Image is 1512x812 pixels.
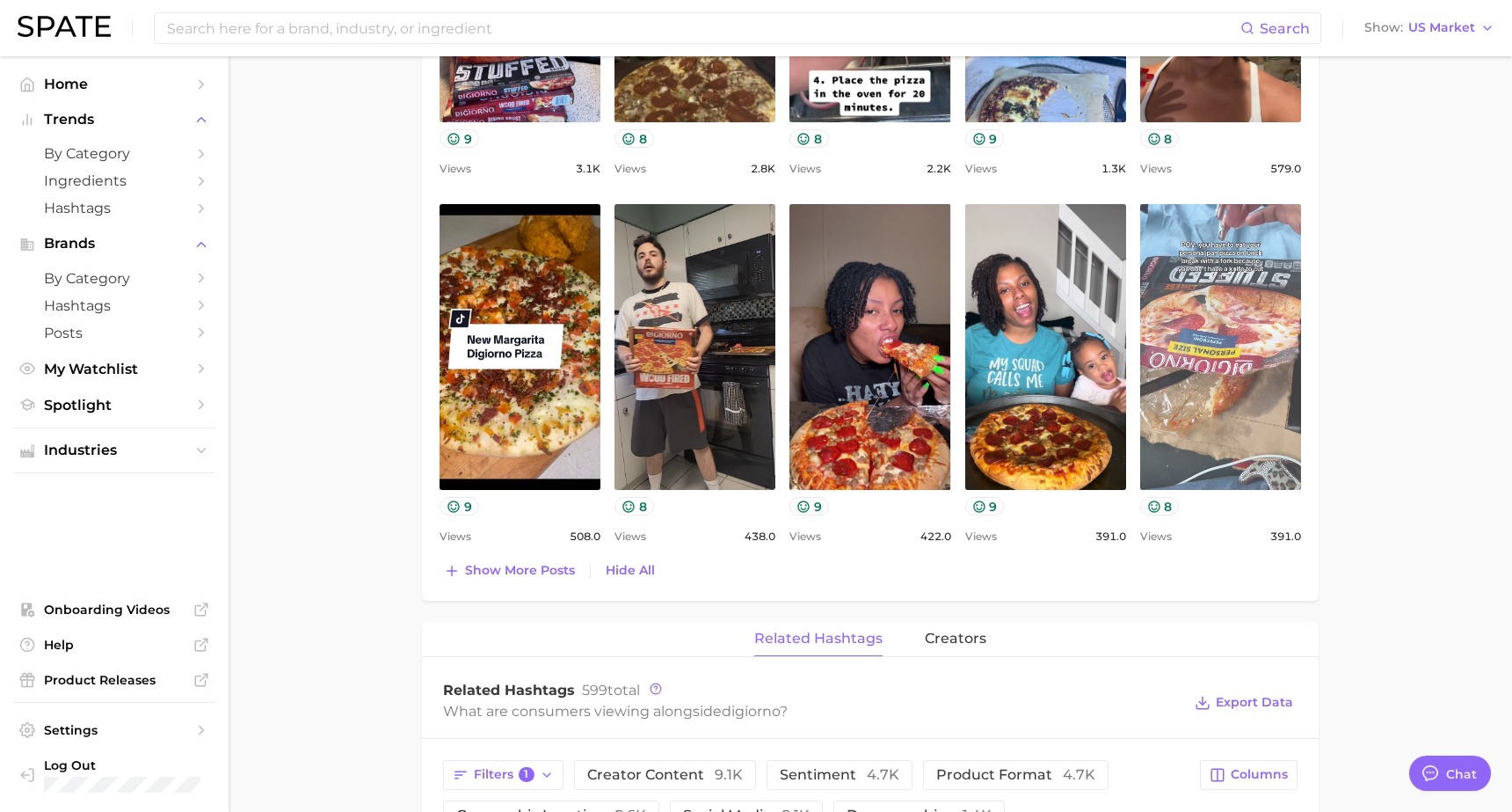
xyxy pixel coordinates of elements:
[1101,158,1126,179] span: 1.3k
[44,325,185,341] span: Posts
[1190,691,1298,715] button: Export Data
[614,526,646,547] span: Views
[936,768,1095,782] span: product format
[474,767,534,783] span: Filters
[14,596,214,623] a: Onboarding Videos
[751,158,775,179] span: 2.8k
[789,129,829,148] button: 8
[14,632,214,658] a: Help
[443,699,1181,723] div: What are consumers viewing alongside ?
[44,602,185,618] span: Onboarding Videos
[44,443,185,458] span: Industries
[789,497,829,516] button: 9
[1140,158,1172,179] span: Views
[14,70,214,98] a: Home
[440,559,579,583] button: Show more posts
[1140,526,1172,547] span: Views
[44,145,185,162] span: by Category
[44,637,185,653] span: Help
[14,391,214,419] a: Spotlight
[44,200,185,216] span: Hashtags
[925,631,986,647] span: creators
[44,112,185,128] span: Trends
[14,355,214,383] a: My Watchlist
[1140,129,1180,148] button: 8
[443,682,575,699] span: Related Hashtags
[1270,526,1301,547] span: 391.0
[1140,497,1180,516] button: 8
[587,768,743,782] span: creator content
[14,437,214,464] button: Industries
[965,129,1005,148] button: 9
[1063,766,1095,783] span: 4.7k
[14,230,214,257] button: Brands
[754,631,883,647] span: related hashtags
[576,158,600,179] span: 3.1k
[927,158,951,179] span: 2.2k
[780,768,899,782] span: sentiment
[44,236,185,252] span: Brands
[44,297,185,314] span: Hashtags
[18,16,111,37] img: SPATE
[14,194,214,222] a: Hashtags
[440,497,479,516] button: 9
[14,319,214,347] a: Posts
[722,703,780,720] span: digiorno
[715,766,743,783] span: 9.1k
[44,361,185,377] span: My Watchlist
[165,13,1240,43] input: Search here for a brand, industry, or ingredient
[1260,20,1310,37] span: Search
[614,158,646,179] span: Views
[789,526,821,547] span: Views
[14,167,214,194] a: Ingredients
[44,76,185,92] span: Home
[14,292,214,319] a: Hashtags
[14,752,214,798] a: Log out. Currently logged in with e-mail marissa.callender@digitas.com.
[1200,760,1298,790] button: Columns
[443,760,563,790] button: Filters1
[1360,17,1499,40] button: ShowUS Market
[14,140,214,167] a: by Category
[44,757,235,773] span: Log Out
[965,526,997,547] span: Views
[965,158,997,179] span: Views
[1270,158,1301,179] span: 579.0
[440,129,479,148] button: 9
[582,682,640,699] span: total
[44,397,185,413] span: Spotlight
[440,526,471,547] span: Views
[465,563,575,578] span: Show more posts
[1231,767,1288,782] span: Columns
[1095,526,1126,547] span: 391.0
[44,672,185,688] span: Product Releases
[44,270,185,287] span: by Category
[867,766,899,783] span: 4.7k
[582,682,607,699] span: 599
[606,563,655,578] span: Hide All
[14,717,214,743] a: Settings
[920,526,951,547] span: 422.0
[614,129,654,148] button: 8
[745,526,775,547] span: 438.0
[1408,23,1475,33] span: US Market
[965,497,1005,516] button: 9
[14,667,214,693] a: Product Releases
[570,526,600,547] span: 508.0
[1364,23,1403,33] span: Show
[44,172,185,189] span: Ingredients
[440,158,471,179] span: Views
[519,767,534,783] span: 1
[789,158,821,179] span: Views
[14,106,214,133] button: Trends
[14,265,214,292] a: by Category
[1216,695,1293,710] span: Export Data
[614,497,654,516] button: 8
[44,722,185,738] span: Settings
[601,559,659,582] button: Hide All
